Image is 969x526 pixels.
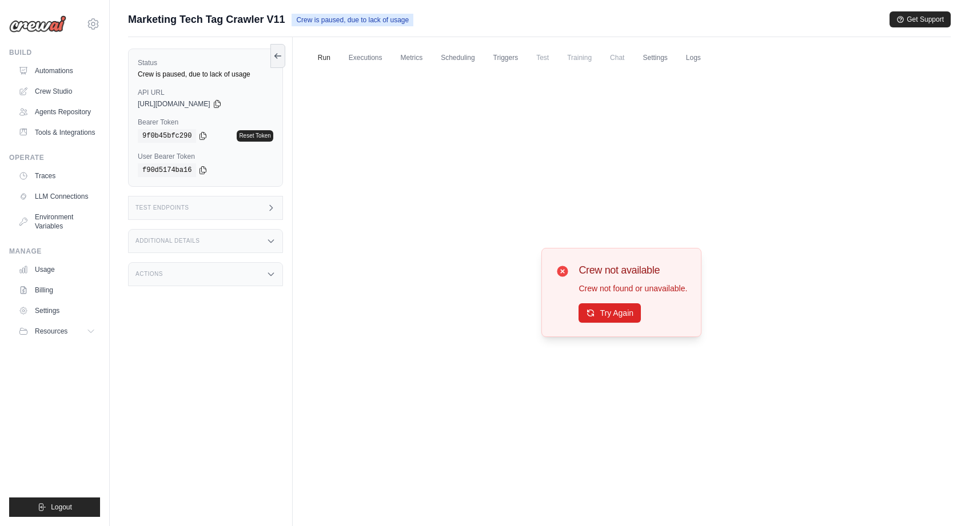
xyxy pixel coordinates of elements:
iframe: Chat Widget [912,471,969,526]
img: Logo [9,15,66,33]
button: Logout [9,497,100,517]
span: Test [529,46,556,69]
a: Triggers [487,46,525,70]
div: Operate [9,153,100,162]
a: Automations [14,62,100,80]
div: Build [9,48,100,57]
a: Scheduling [434,46,481,70]
span: Chat is not available until the deployment is complete [603,46,631,69]
a: Environment Variables [14,208,100,235]
a: Usage [14,260,100,279]
button: Resources [14,322,100,340]
a: LLM Connections [14,187,100,206]
a: Run [311,46,337,70]
h3: Additional Details [135,238,200,244]
a: Metrics [394,46,430,70]
a: Settings [14,302,100,320]
span: Logout [51,503,72,512]
h3: Actions [135,271,163,278]
a: Tools & Integrations [14,123,100,142]
button: Try Again [579,303,641,323]
a: Settings [636,46,674,70]
span: Crew is paused, due to lack of usage [292,14,413,26]
h3: Test Endpoints [135,204,189,211]
a: Traces [14,167,100,185]
span: Marketing Tech Tag Crawler V11 [128,11,285,27]
span: Training is not available until the deployment is complete [560,46,599,69]
div: Crew is paused, due to lack of usage [138,70,273,79]
span: Resources [35,327,67,336]
label: API URL [138,88,273,97]
a: Executions [342,46,389,70]
h3: Crew not available [579,262,687,278]
code: 9f0b45bfc290 [138,129,196,143]
label: Status [138,58,273,67]
label: Bearer Token [138,118,273,127]
a: Crew Studio [14,82,100,101]
div: Manage [9,247,100,256]
a: Agents Repository [14,103,100,121]
a: Reset Token [237,130,273,142]
p: Crew not found or unavailable. [579,283,687,294]
a: Logs [679,46,708,70]
label: User Bearer Token [138,152,273,161]
button: Get Support [890,11,951,27]
a: Billing [14,281,100,299]
code: f90d5174ba16 [138,163,196,177]
span: [URL][DOMAIN_NAME] [138,99,210,109]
